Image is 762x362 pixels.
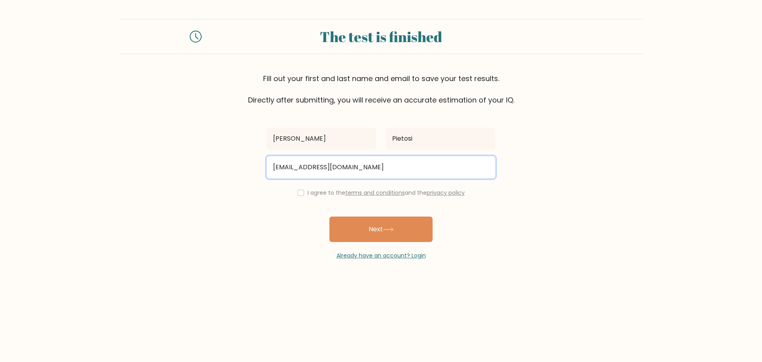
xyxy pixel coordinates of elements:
[337,252,426,259] a: Already have an account? Login
[386,128,495,150] input: Last name
[427,189,465,197] a: privacy policy
[267,128,376,150] input: First name
[267,156,495,178] input: Email
[329,217,433,242] button: Next
[211,26,551,47] div: The test is finished
[308,189,465,197] label: I agree to the and the
[119,73,643,105] div: Fill out your first and last name and email to save your test results. Directly after submitting,...
[345,189,405,197] a: terms and conditions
